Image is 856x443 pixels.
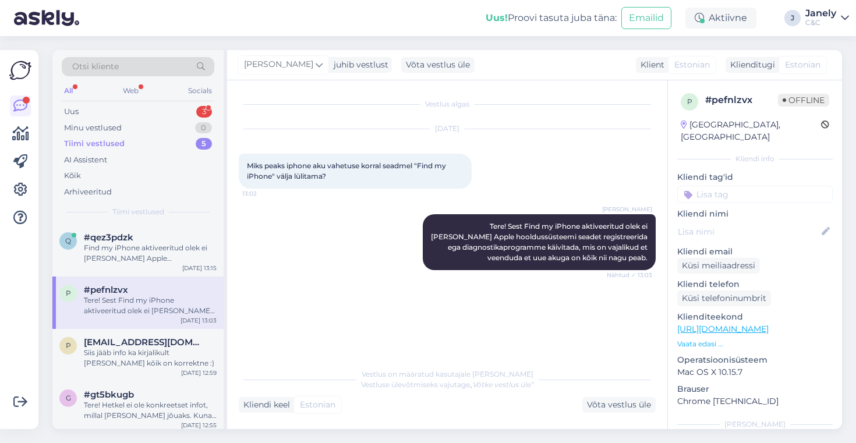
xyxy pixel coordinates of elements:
[66,341,71,350] span: P
[62,83,75,98] div: All
[84,232,133,243] span: #qez3pdzk
[677,383,833,395] p: Brauser
[486,12,508,23] b: Uus!
[84,295,217,316] div: Tere! Sest Find my iPhone aktiveeritud olek ei [PERSON_NAME] Apple hooldussüsteemi seadet registr...
[84,243,217,264] div: Find my iPhone aktiveeritud olek ei [PERSON_NAME] Apple hooldussüsteemi seadet registreerida ega ...
[705,93,778,107] div: # pefnlzvx
[84,400,217,421] div: Tere! Hetkel ei ole konkreetset infot, millal [PERSON_NAME] jõuaks. Kuna eeltellimusi on palju ja...
[677,208,833,220] p: Kliendi nimi
[677,258,760,274] div: Küsi meiliaadressi
[677,395,833,407] p: Chrome [TECHNICAL_ID]
[805,18,836,27] div: C&C
[112,207,164,217] span: Tiimi vestlused
[785,59,820,71] span: Estonian
[677,186,833,203] input: Lisa tag
[239,99,656,109] div: Vestlus algas
[196,106,212,118] div: 3
[181,421,217,430] div: [DATE] 12:55
[678,225,819,238] input: Lisa nimi
[239,399,290,411] div: Kliendi keel
[195,122,212,134] div: 0
[677,246,833,258] p: Kliendi email
[677,339,833,349] p: Vaata edasi ...
[677,419,833,430] div: [PERSON_NAME]
[64,122,122,134] div: Minu vestlused
[726,59,775,71] div: Klienditugi
[121,83,141,98] div: Web
[677,154,833,164] div: Kliendi info
[84,285,128,295] span: #pefnlzvx
[65,236,71,245] span: q
[687,97,692,106] span: p
[602,205,652,214] span: [PERSON_NAME]
[196,138,212,150] div: 5
[182,264,217,272] div: [DATE] 13:15
[677,290,771,306] div: Küsi telefoninumbrit
[64,186,112,198] div: Arhiveeritud
[242,189,286,198] span: 13:02
[621,7,671,29] button: Emailid
[247,161,448,180] span: Miks peaks iphone aku vahetuse korral seadmel "Find my iPhone" välja lülitama?
[470,380,534,389] i: „Võtke vestlus üle”
[784,10,801,26] div: J
[300,399,335,411] span: Estonian
[84,389,134,400] span: #gt5bkugb
[677,311,833,323] p: Klienditeekond
[84,337,205,348] span: Pandrej@mail.ru
[64,106,79,118] div: Uus
[805,9,836,18] div: Janely
[677,171,833,183] p: Kliendi tag'id
[681,119,821,143] div: [GEOGRAPHIC_DATA], [GEOGRAPHIC_DATA]
[636,59,664,71] div: Klient
[486,11,617,25] div: Proovi tasuta juba täna:
[677,366,833,378] p: Mac OS X 10.15.7
[64,154,107,166] div: AI Assistent
[64,170,81,182] div: Kõik
[805,9,849,27] a: JanelyC&C
[9,59,31,81] img: Askly Logo
[677,278,833,290] p: Kliendi telefon
[677,354,833,366] p: Operatsioonisüsteem
[674,59,710,71] span: Estonian
[582,397,656,413] div: Võta vestlus üle
[361,380,534,389] span: Vestluse ülevõtmiseks vajutage
[244,58,313,71] span: [PERSON_NAME]
[84,348,217,368] div: Siis jääb info ka kirjalikult [PERSON_NAME] kõik on korrektne :)
[677,324,769,334] a: [URL][DOMAIN_NAME]
[66,289,71,297] span: p
[181,368,217,377] div: [DATE] 12:59
[685,8,756,29] div: Aktiivne
[431,222,649,262] span: Tere! Sest Find my iPhone aktiveeritud olek ei [PERSON_NAME] Apple hooldussüsteemi seadet registr...
[362,370,533,378] span: Vestlus on määratud kasutajale [PERSON_NAME]
[778,94,829,107] span: Offline
[239,123,656,134] div: [DATE]
[329,59,388,71] div: juhib vestlust
[64,138,125,150] div: Tiimi vestlused
[181,316,217,325] div: [DATE] 13:03
[72,61,119,73] span: Otsi kliente
[66,394,71,402] span: g
[186,83,214,98] div: Socials
[401,57,475,73] div: Võta vestlus üle
[607,271,652,279] span: Nähtud ✓ 13:03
